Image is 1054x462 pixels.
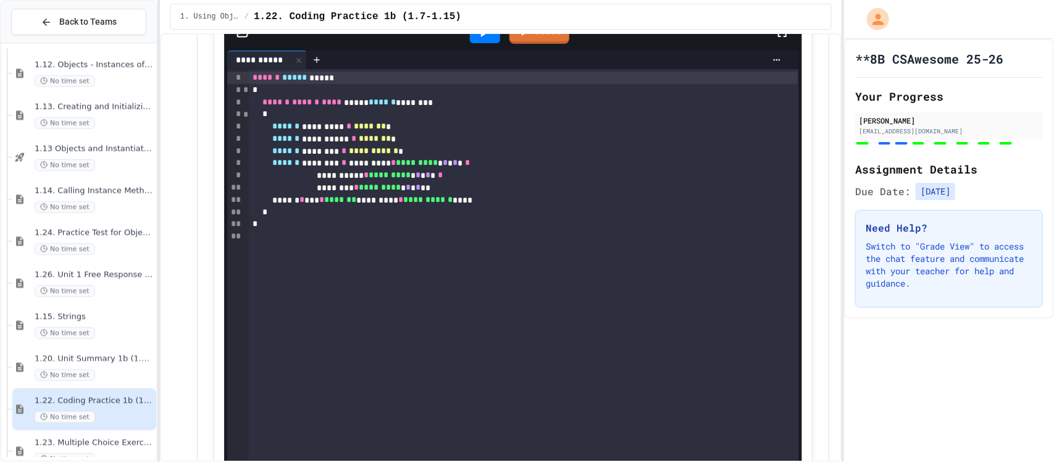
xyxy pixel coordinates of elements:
[855,184,911,199] span: Due Date:
[35,354,154,364] span: 1.20. Unit Summary 1b (1.7-1.15)
[35,60,154,70] span: 1.12. Objects - Instances of Classes
[855,50,1003,67] h1: **8B CSAwesome 25-26
[35,144,154,154] span: 1.13 Objects and Instantiation
[35,411,95,423] span: No time set
[180,12,240,22] span: 1. Using Objects and Methods
[254,9,461,24] span: 1.22. Coding Practice 1b (1.7-1.15)
[59,15,117,28] span: Back to Teams
[35,312,154,322] span: 1.15. Strings
[35,75,95,87] span: No time set
[35,186,154,196] span: 1.14. Calling Instance Methods
[35,102,154,112] span: 1.13. Creating and Initializing Objects: Constructors
[35,438,154,448] span: 1.23. Multiple Choice Exercises for Unit 1b (1.9-1.15)
[35,327,95,339] span: No time set
[35,369,95,381] span: No time set
[245,12,249,22] span: /
[11,9,146,35] button: Back to Teams
[859,115,1039,126] div: [PERSON_NAME]
[855,88,1043,105] h2: Your Progress
[35,396,154,406] span: 1.22. Coding Practice 1b (1.7-1.15)
[859,127,1039,136] div: [EMAIL_ADDRESS][DOMAIN_NAME]
[35,285,95,297] span: No time set
[854,5,892,33] div: My Account
[916,183,955,200] span: [DATE]
[866,240,1032,290] p: Switch to "Grade View" to access the chat feature and communicate with your teacher for help and ...
[35,117,95,129] span: No time set
[35,243,95,255] span: No time set
[855,161,1043,178] h2: Assignment Details
[35,228,154,238] span: 1.24. Practice Test for Objects (1.12-1.14)
[866,220,1032,235] h3: Need Help?
[35,201,95,213] span: No time set
[35,270,154,280] span: 1.26. Unit 1 Free Response Question (FRQ) Practice
[35,159,95,171] span: No time set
